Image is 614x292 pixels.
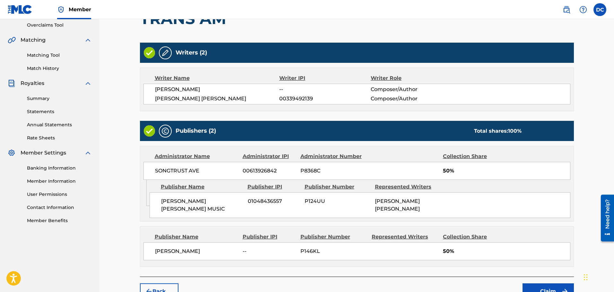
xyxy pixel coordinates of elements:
[21,149,66,157] span: Member Settings
[300,153,367,160] div: Administrator Number
[508,128,522,134] span: 100 %
[248,197,300,205] span: 01048436557
[300,247,367,255] span: P146KL
[593,3,606,16] div: User Menu
[8,5,32,14] img: MLC Logo
[176,127,216,135] h5: Publishers (2)
[375,183,440,191] div: Represented Writers
[8,79,15,87] img: Royalties
[27,217,92,224] a: Member Benefits
[582,261,614,292] iframe: Chat Widget
[443,153,505,160] div: Collection Share
[155,95,280,103] span: [PERSON_NAME] [PERSON_NAME]
[155,167,238,175] span: SONGTRUST AVE
[305,183,370,191] div: Publisher Number
[443,247,570,255] span: 50%
[144,125,155,137] img: Valid
[27,65,92,72] a: Match History
[161,197,243,213] span: [PERSON_NAME] [PERSON_NAME] MUSIC
[161,183,243,191] div: Publisher Name
[584,268,588,287] div: Drag
[243,233,296,241] div: Publisher IPI
[155,247,238,255] span: [PERSON_NAME]
[577,3,590,16] div: Help
[155,74,280,82] div: Writer Name
[27,121,92,128] a: Annual Statements
[27,191,92,198] a: User Permissions
[155,86,280,93] span: [PERSON_NAME]
[161,49,169,57] img: Writers
[305,197,370,205] span: P124UU
[474,127,522,135] div: Total shares:
[300,233,367,241] div: Publisher Number
[243,167,296,175] span: 00613926842
[579,6,587,13] img: help
[371,74,454,82] div: Writer Role
[69,6,91,13] span: Member
[371,86,454,93] span: Composer/Author
[57,6,65,13] img: Top Rightsholder
[161,127,169,135] img: Publishers
[8,36,16,44] img: Matching
[27,22,92,29] a: Overclaims Tool
[176,49,207,56] h5: Writers (2)
[243,247,296,255] span: --
[247,183,300,191] div: Publisher IPI
[27,165,92,171] a: Banking Information
[560,3,573,16] a: Public Search
[84,149,92,157] img: expand
[155,233,238,241] div: Publisher Name
[443,167,570,175] span: 50%
[27,135,92,141] a: Rate Sheets
[371,95,454,103] span: Composer/Author
[279,86,370,93] span: --
[21,79,44,87] span: Royalties
[27,95,92,102] a: Summary
[279,95,370,103] span: 00339492139
[8,149,15,157] img: Member Settings
[27,204,92,211] a: Contact Information
[84,79,92,87] img: expand
[27,52,92,59] a: Matching Tool
[279,74,371,82] div: Writer IPI
[27,178,92,185] a: Member Information
[596,192,614,244] iframe: Resource Center
[300,167,367,175] span: P8368C
[372,233,438,241] div: Represented Writers
[243,153,296,160] div: Administrator IPI
[375,198,420,212] span: [PERSON_NAME] [PERSON_NAME]
[155,153,238,160] div: Administrator Name
[443,233,505,241] div: Collection Share
[563,6,570,13] img: search
[144,47,155,58] img: Valid
[27,108,92,115] a: Statements
[84,36,92,44] img: expand
[21,36,46,44] span: Matching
